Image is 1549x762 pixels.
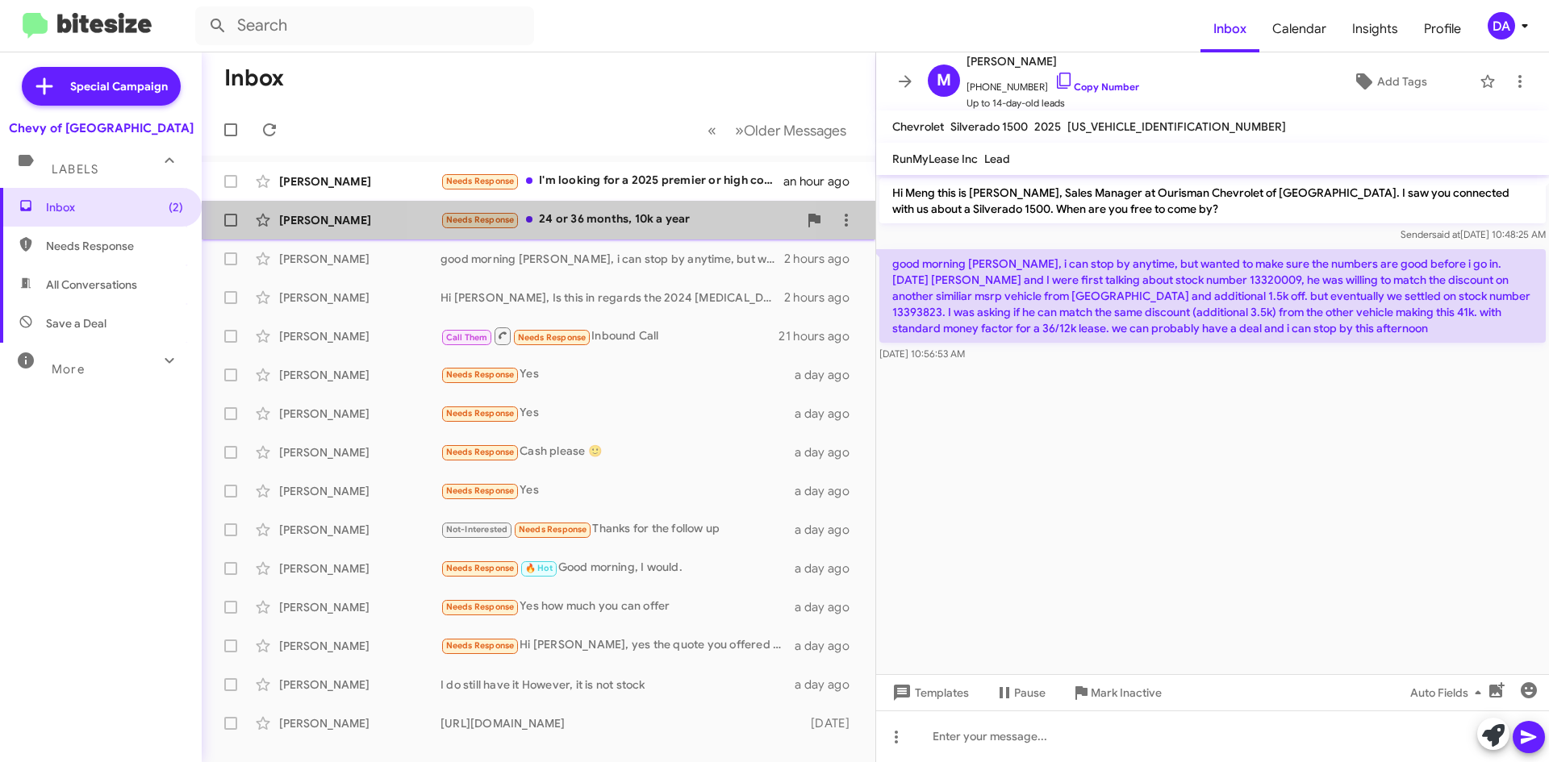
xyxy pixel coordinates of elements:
[1259,6,1339,52] a: Calendar
[892,119,944,134] span: Chevrolet
[46,238,183,254] span: Needs Response
[279,599,440,615] div: [PERSON_NAME]
[1401,228,1546,240] span: Sender [DATE] 10:48:25 AM
[1488,12,1515,40] div: DA
[795,522,862,538] div: a day ago
[279,677,440,693] div: [PERSON_NAME]
[440,210,798,229] div: 24 or 36 months, 10k a year
[984,152,1010,166] span: Lead
[46,199,183,215] span: Inbox
[725,114,856,147] button: Next
[440,559,795,577] div: Good morning, I would.
[279,251,440,267] div: [PERSON_NAME]
[525,563,553,573] span: 🔥 Hot
[795,677,862,693] div: a day ago
[440,365,795,384] div: Yes
[70,78,168,94] span: Special Campaign
[279,522,440,538] div: [PERSON_NAME]
[892,152,978,166] span: RunMyLease Inc
[440,715,803,731] div: [URL][DOMAIN_NAME]
[1306,67,1472,96] button: Add Tags
[224,65,284,91] h1: Inbox
[446,214,515,225] span: Needs Response
[446,640,515,651] span: Needs Response
[1410,678,1488,707] span: Auto Fields
[1339,6,1411,52] span: Insights
[440,636,795,655] div: Hi [PERSON_NAME], yes the quote you offered was not within my range. If you can offer a fair pric...
[1474,12,1531,40] button: DA
[708,120,716,140] span: «
[169,199,183,215] span: (2)
[779,328,862,344] div: 21 hours ago
[795,367,862,383] div: a day ago
[440,251,784,267] div: good morning [PERSON_NAME], i can stop by anytime, but wanted to make sure the numbers are good b...
[803,715,862,731] div: [DATE]
[783,173,862,189] div: an hour ago
[279,638,440,654] div: [PERSON_NAME]
[9,120,194,136] div: Chevy of [GEOGRAPHIC_DATA]
[795,406,862,422] div: a day ago
[1034,119,1061,134] span: 2025
[446,369,515,380] span: Needs Response
[889,678,969,707] span: Templates
[446,485,515,496] span: Needs Response
[744,122,846,139] span: Older Messages
[279,289,440,306] div: [PERSON_NAME]
[440,404,795,423] div: Yes
[446,524,508,535] span: Not-Interested
[279,212,440,228] div: [PERSON_NAME]
[279,328,440,344] div: [PERSON_NAME]
[879,249,1546,343] p: good morning [PERSON_NAME], i can stop by anytime, but wanted to make sure the numbers are good b...
[1091,678,1162,707] span: Mark Inactive
[1397,678,1501,707] button: Auto Fields
[1014,678,1046,707] span: Pause
[699,114,856,147] nav: Page navigation example
[698,114,726,147] button: Previous
[795,638,862,654] div: a day ago
[446,602,515,612] span: Needs Response
[876,678,982,707] button: Templates
[1411,6,1474,52] a: Profile
[967,95,1139,111] span: Up to 14-day-old leads
[279,173,440,189] div: [PERSON_NAME]
[440,443,795,461] div: Cash please 🙂
[22,67,181,106] a: Special Campaign
[1067,119,1286,134] span: [US_VEHICLE_IDENTIFICATION_NUMBER]
[967,71,1139,95] span: [PHONE_NUMBER]
[440,481,795,500] div: Yes
[519,524,587,535] span: Needs Response
[879,348,965,360] span: [DATE] 10:56:53 AM
[967,52,1139,71] span: [PERSON_NAME]
[1058,678,1175,707] button: Mark Inactive
[982,678,1058,707] button: Pause
[795,599,862,615] div: a day ago
[46,315,106,331] span: Save a Deal
[937,68,951,94] span: M
[279,444,440,460] div: [PERSON_NAME]
[440,172,783,190] div: I'm looking for a 2025 premier or high country - in dark ash. Under $75k with sunroof. Any miles....
[446,176,515,186] span: Needs Response
[279,406,440,422] div: [PERSON_NAME]
[440,289,784,306] div: Hi [PERSON_NAME], Is this in regards the 2024 [MEDICAL_DATA] hybrid limited?
[1054,81,1139,93] a: Copy Number
[1432,228,1460,240] span: said at
[784,289,862,306] div: 2 hours ago
[1200,6,1259,52] a: Inbox
[195,6,534,45] input: Search
[279,715,440,731] div: [PERSON_NAME]
[46,277,137,293] span: All Conversations
[52,162,98,177] span: Labels
[279,560,440,577] div: [PERSON_NAME]
[518,332,587,343] span: Needs Response
[279,367,440,383] div: [PERSON_NAME]
[440,326,779,346] div: Inbound Call
[440,520,795,539] div: Thanks for the follow up
[784,251,862,267] div: 2 hours ago
[440,677,795,693] div: I do still have it However, it is not stock
[795,444,862,460] div: a day ago
[440,598,795,616] div: Yes how much you can offer
[950,119,1028,134] span: Silverado 1500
